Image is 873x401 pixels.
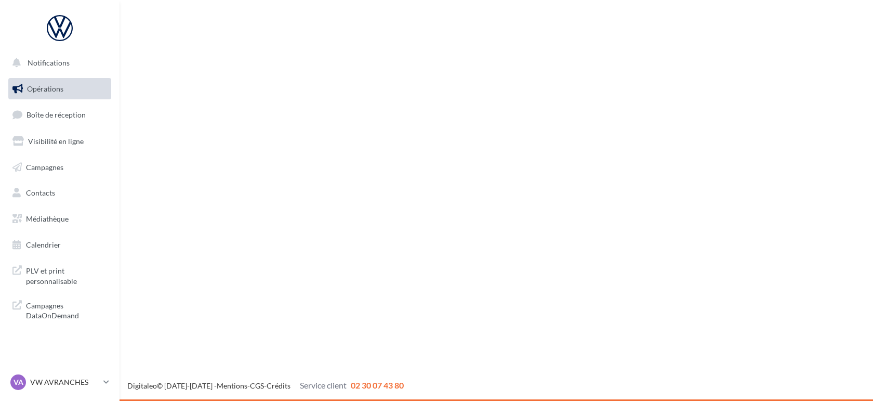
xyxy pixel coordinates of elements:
span: Contacts [26,188,55,197]
a: Campagnes [6,157,113,178]
span: Notifications [28,58,70,67]
span: Service client [300,380,347,390]
p: VW AVRANCHES [30,377,99,387]
span: PLV et print personnalisable [26,264,107,286]
span: Opérations [27,84,63,93]
a: Boîte de réception [6,104,113,126]
a: Campagnes DataOnDemand [6,294,113,325]
a: Calendrier [6,234,113,256]
a: CGS [250,381,264,390]
span: Visibilité en ligne [28,137,84,146]
a: Opérations [6,78,113,100]
span: Campagnes DataOnDemand [26,299,107,321]
span: Calendrier [26,240,61,249]
a: Crédits [267,381,290,390]
span: © [DATE]-[DATE] - - - [127,381,404,390]
span: Campagnes [26,162,63,171]
a: PLV et print personnalisable [6,260,113,290]
button: Notifications [6,52,109,74]
span: Boîte de réception [27,110,86,119]
a: Contacts [6,182,113,204]
a: VA VW AVRANCHES [8,372,111,392]
span: 02 30 07 43 80 [351,380,404,390]
a: Mentions [217,381,247,390]
span: VA [14,377,23,387]
span: Médiathèque [26,214,69,223]
a: Digitaleo [127,381,157,390]
a: Visibilité en ligne [6,131,113,152]
a: Médiathèque [6,208,113,230]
